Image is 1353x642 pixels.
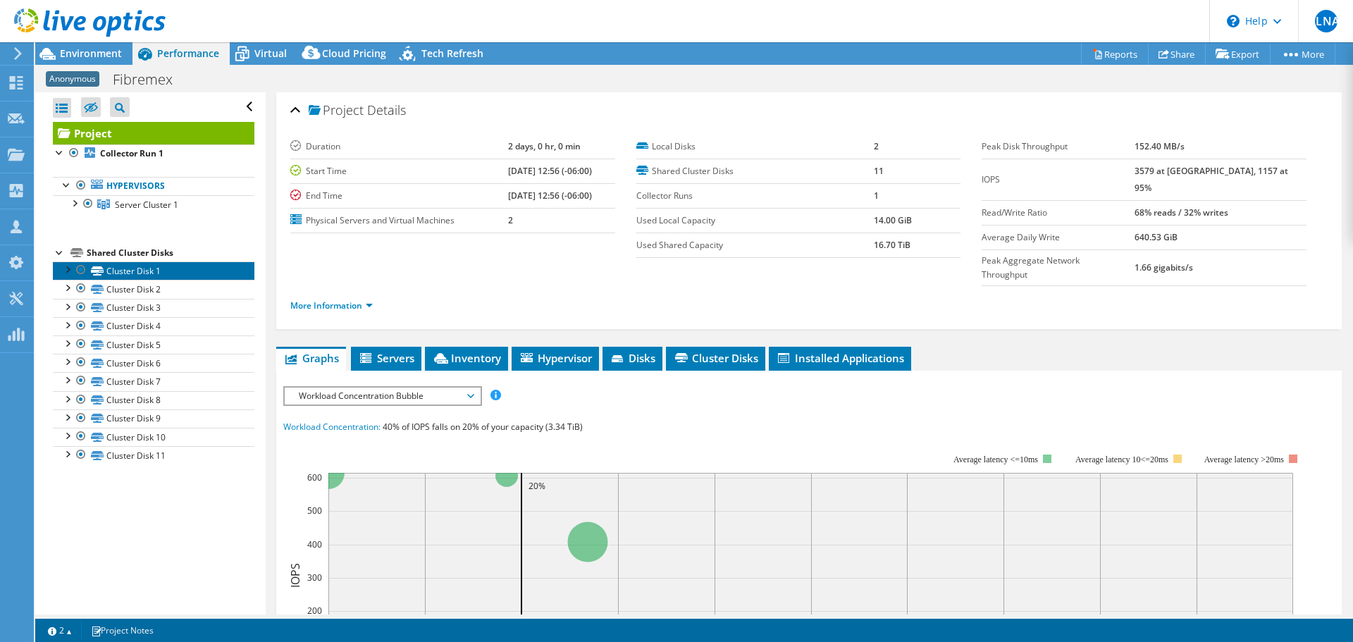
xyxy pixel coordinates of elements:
[610,351,655,365] span: Disks
[982,173,1134,187] label: IOPS
[307,471,322,483] text: 600
[982,206,1134,220] label: Read/Write Ratio
[290,140,508,154] label: Duration
[432,351,501,365] span: Inventory
[1148,43,1206,65] a: Share
[292,388,473,405] span: Workload Concentration Bubble
[290,214,508,228] label: Physical Servers and Virtual Machines
[874,239,910,251] b: 16.70 TiB
[673,351,758,365] span: Cluster Disks
[307,505,322,517] text: 500
[636,189,874,203] label: Collector Runs
[53,354,254,372] a: Cluster Disk 6
[636,140,874,154] label: Local Disks
[874,165,884,177] b: 11
[60,47,122,60] span: Environment
[953,455,1038,464] tspan: Average latency <=10ms
[53,144,254,163] a: Collector Run 1
[53,280,254,298] a: Cluster Disk 2
[1135,140,1185,152] b: 152.40 MB/s
[290,189,508,203] label: End Time
[157,47,219,60] span: Performance
[874,190,879,202] b: 1
[508,214,513,226] b: 2
[283,421,381,433] span: Workload Concentration:
[307,572,322,584] text: 300
[519,351,592,365] span: Hypervisor
[636,164,874,178] label: Shared Cluster Disks
[421,47,483,60] span: Tech Refresh
[53,428,254,446] a: Cluster Disk 10
[636,238,874,252] label: Used Shared Capacity
[53,122,254,144] a: Project
[383,421,583,433] span: 40% of IOPS falls on 20% of your capacity (3.34 TiB)
[874,214,912,226] b: 14.00 GiB
[1270,43,1335,65] a: More
[53,299,254,317] a: Cluster Disk 3
[307,538,322,550] text: 400
[115,199,178,211] span: Server Cluster 1
[982,230,1134,245] label: Average Daily Write
[307,605,322,617] text: 200
[776,351,904,365] span: Installed Applications
[53,409,254,428] a: Cluster Disk 9
[1135,231,1178,243] b: 640.53 GiB
[53,335,254,354] a: Cluster Disk 5
[283,351,339,365] span: Graphs
[53,195,254,214] a: Server Cluster 1
[254,47,287,60] span: Virtual
[53,391,254,409] a: Cluster Disk 8
[322,47,386,60] span: Cloud Pricing
[100,147,163,159] b: Collector Run 1
[982,254,1134,282] label: Peak Aggregate Network Throughput
[982,140,1134,154] label: Peak Disk Throughput
[38,622,82,639] a: 2
[529,480,545,492] text: 20%
[1135,165,1288,194] b: 3579 at [GEOGRAPHIC_DATA], 1157 at 95%
[53,177,254,195] a: Hypervisors
[290,164,508,178] label: Start Time
[81,622,163,639] a: Project Notes
[290,300,373,311] a: More Information
[53,446,254,464] a: Cluster Disk 11
[1205,43,1271,65] a: Export
[46,71,99,87] span: Anonymous
[53,317,254,335] a: Cluster Disk 4
[874,140,879,152] b: 2
[1315,10,1337,32] span: JLNA
[636,214,874,228] label: Used Local Capacity
[53,261,254,280] a: Cluster Disk 1
[1135,261,1193,273] b: 1.66 gigabits/s
[358,351,414,365] span: Servers
[106,72,194,87] h1: Fibremex
[87,245,254,261] div: Shared Cluster Disks
[53,372,254,390] a: Cluster Disk 7
[309,104,364,118] span: Project
[288,563,303,588] text: IOPS
[508,140,581,152] b: 2 days, 0 hr, 0 min
[1081,43,1149,65] a: Reports
[1135,206,1228,218] b: 68% reads / 32% writes
[508,190,592,202] b: [DATE] 12:56 (-06:00)
[367,101,406,118] span: Details
[1227,15,1240,27] svg: \n
[508,165,592,177] b: [DATE] 12:56 (-06:00)
[1204,455,1284,464] text: Average latency >20ms
[1075,455,1168,464] tspan: Average latency 10<=20ms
